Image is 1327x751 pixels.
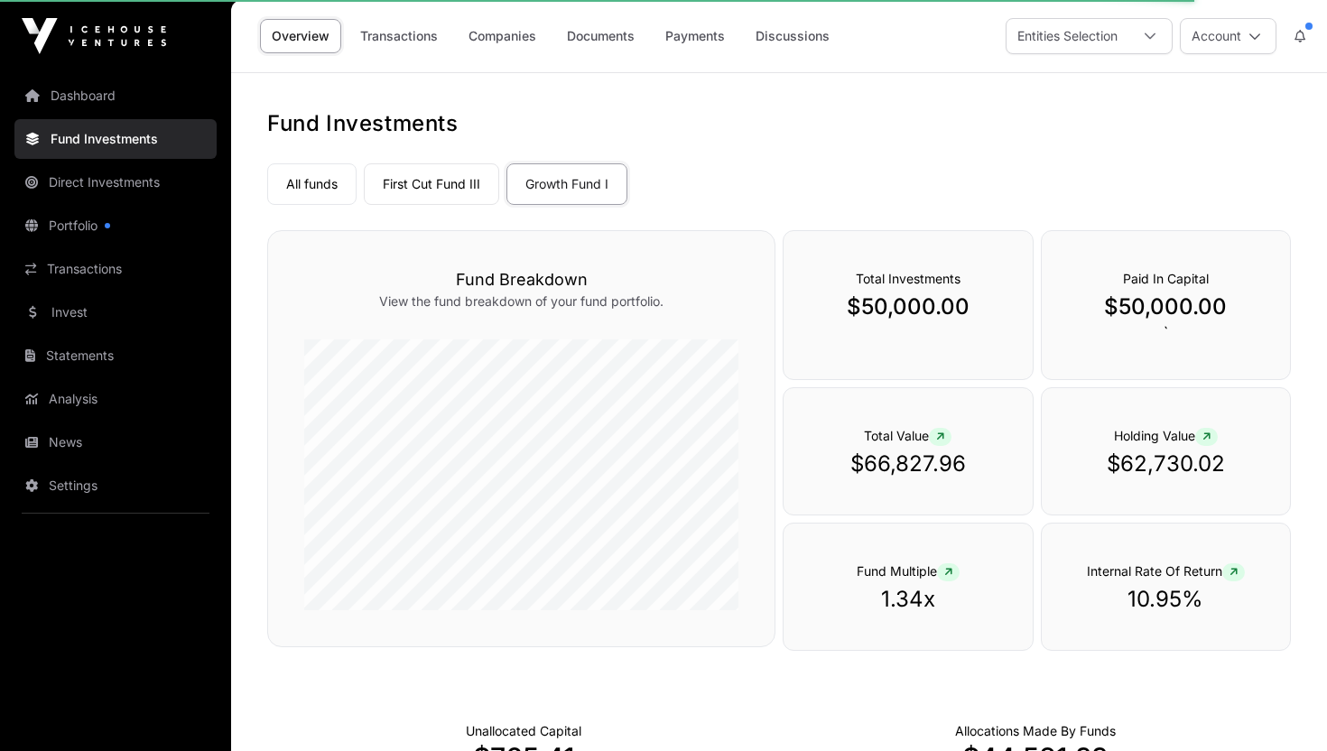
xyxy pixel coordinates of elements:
[14,162,217,202] a: Direct Investments
[348,19,450,53] a: Transactions
[955,722,1116,740] p: Capital Deployed Into Companies
[466,722,581,740] p: Cash not yet allocated
[857,563,960,579] span: Fund Multiple
[14,249,217,289] a: Transactions
[457,19,548,53] a: Companies
[14,379,217,419] a: Analysis
[364,163,499,205] a: First Cut Fund III
[1078,585,1254,614] p: 10.95%
[820,450,996,478] p: $66,827.96
[14,119,217,159] a: Fund Investments
[1123,271,1209,286] span: Paid In Capital
[1041,230,1291,380] div: `
[260,19,341,53] a: Overview
[1087,563,1245,579] span: Internal Rate Of Return
[22,18,166,54] img: Icehouse Ventures Logo
[506,163,627,205] a: Growth Fund I
[267,163,357,205] a: All funds
[304,292,738,311] p: View the fund breakdown of your fund portfolio.
[744,19,841,53] a: Discussions
[856,271,960,286] span: Total Investments
[1114,428,1218,443] span: Holding Value
[14,206,217,246] a: Portfolio
[14,292,217,332] a: Invest
[1180,18,1276,54] button: Account
[820,292,996,321] p: $50,000.00
[1078,450,1254,478] p: $62,730.02
[555,19,646,53] a: Documents
[14,422,217,462] a: News
[864,428,951,443] span: Total Value
[14,76,217,116] a: Dashboard
[14,466,217,505] a: Settings
[820,585,996,614] p: 1.34x
[267,109,1291,138] h1: Fund Investments
[1007,19,1128,53] div: Entities Selection
[304,267,738,292] h3: Fund Breakdown
[1237,664,1327,751] iframe: Chat Widget
[654,19,737,53] a: Payments
[1078,292,1254,321] p: $50,000.00
[14,336,217,375] a: Statements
